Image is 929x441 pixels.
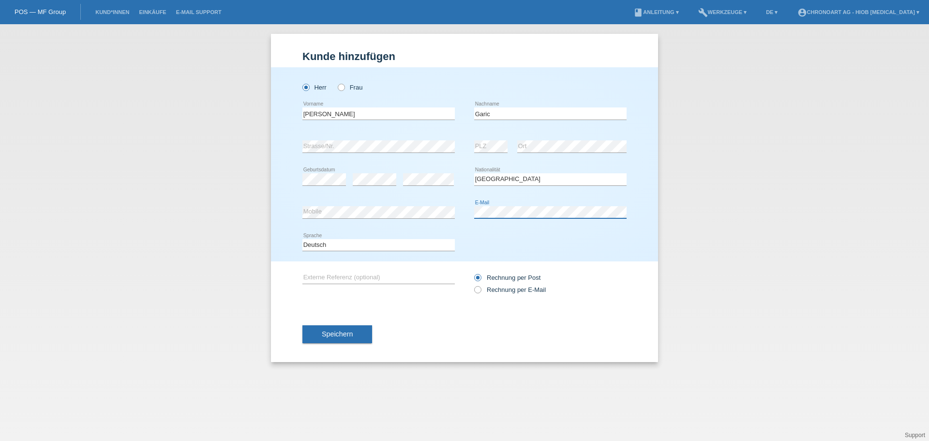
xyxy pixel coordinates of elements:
a: bookAnleitung ▾ [629,9,683,15]
i: account_circle [797,8,807,17]
a: buildWerkzeuge ▾ [693,9,752,15]
a: Support [905,432,925,439]
a: account_circleChronoart AG - Hiob [MEDICAL_DATA] ▾ [793,9,925,15]
a: Einkäufe [134,9,171,15]
label: Rechnung per E-Mail [474,286,546,293]
i: build [698,8,708,17]
input: Rechnung per Post [474,274,480,286]
a: Kund*innen [90,9,134,15]
h1: Kunde hinzufügen [302,50,627,62]
span: Speichern [322,330,353,338]
a: E-Mail Support [171,9,226,15]
a: POS — MF Group [15,8,66,15]
label: Rechnung per Post [474,274,540,281]
i: book [633,8,643,17]
label: Herr [302,84,327,91]
input: Frau [338,84,344,90]
a: DE ▾ [761,9,782,15]
button: Speichern [302,325,372,344]
input: Rechnung per E-Mail [474,286,480,298]
label: Frau [338,84,362,91]
input: Herr [302,84,309,90]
